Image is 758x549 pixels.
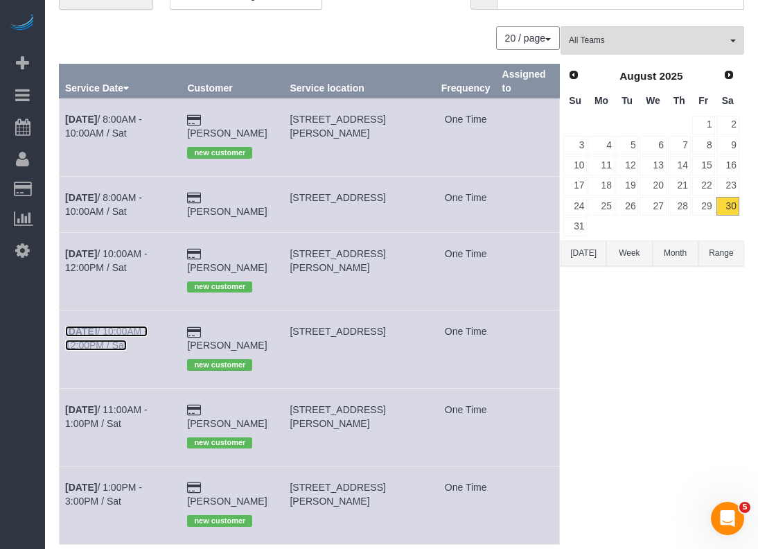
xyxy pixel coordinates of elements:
[60,98,182,176] td: Schedule date
[8,14,36,33] a: Automaid Logo
[692,136,715,155] a: 8
[723,69,734,80] span: Next
[182,388,284,466] td: Customer
[187,262,267,273] a: [PERSON_NAME]
[711,502,744,535] iframe: Intercom live chat
[716,197,739,216] a: 30
[435,176,496,232] td: Frequency
[60,176,182,232] td: Schedule date
[187,281,252,293] span: new customer
[435,311,496,388] td: Frequency
[698,241,744,266] button: Range
[646,95,660,106] span: Wednesday
[65,192,142,217] a: [DATE]/ 8:00AM - 10:00AM / Sat
[284,64,435,98] th: Service location
[182,232,284,310] td: Customer
[496,64,559,98] th: Assigned to
[497,26,560,50] nav: Pagination navigation
[716,156,739,175] a: 16
[65,326,97,337] b: [DATE]
[496,26,560,50] button: 20 / page
[668,156,691,175] a: 14
[616,156,639,175] a: 12
[496,232,559,310] td: Assigned to
[187,128,267,139] a: [PERSON_NAME]
[290,192,385,203] span: [STREET_ADDRESS]
[668,136,691,155] a: 7
[290,482,385,507] span: [STREET_ADDRESS][PERSON_NAME]
[622,95,633,106] span: Tuesday
[716,116,739,134] a: 2
[563,217,587,236] a: 31
[692,156,715,175] a: 15
[668,197,691,216] a: 28
[640,197,666,216] a: 27
[435,467,496,544] td: Frequency
[640,177,666,195] a: 20
[290,248,385,273] span: [STREET_ADDRESS][PERSON_NAME]
[65,114,97,125] b: [DATE]
[561,241,606,266] button: [DATE]
[692,177,715,195] a: 22
[588,136,614,155] a: 4
[284,467,435,544] td: Service location
[564,66,583,85] a: Prev
[668,177,691,195] a: 21
[290,326,385,337] span: [STREET_ADDRESS]
[187,193,201,203] i: Credit Card Payment
[290,404,385,429] span: [STREET_ADDRESS][PERSON_NAME]
[496,388,559,466] td: Assigned to
[435,232,496,310] td: Frequency
[60,388,182,466] td: Schedule date
[739,502,750,513] span: 5
[659,70,682,82] span: 2025
[496,98,559,176] td: Assigned to
[60,311,182,388] td: Schedule date
[716,177,739,195] a: 23
[187,340,267,351] a: [PERSON_NAME]
[435,98,496,176] td: Frequency
[187,206,267,217] a: [PERSON_NAME]
[719,66,739,85] a: Next
[187,418,267,429] a: [PERSON_NAME]
[182,176,284,232] td: Customer
[65,192,97,203] b: [DATE]
[284,311,435,388] td: Service location
[187,515,252,526] span: new customer
[496,467,559,544] td: Assigned to
[569,35,727,46] span: All Teams
[435,388,496,466] td: Frequency
[187,328,201,338] i: Credit Card Payment
[716,136,739,155] a: 9
[284,232,435,310] td: Service location
[187,496,267,507] a: [PERSON_NAME]
[187,250,201,259] i: Credit Card Payment
[65,404,148,429] a: [DATE]/ 11:00AM - 1:00PM / Sat
[673,95,685,106] span: Thursday
[640,156,666,175] a: 13
[65,248,97,259] b: [DATE]
[561,26,744,48] ol: All Teams
[187,437,252,448] span: new customer
[187,147,252,158] span: new customer
[65,482,142,507] a: [DATE]/ 1:00PM - 3:00PM / Sat
[563,177,587,195] a: 17
[561,26,744,55] button: All Teams
[187,359,252,370] span: new customer
[653,241,698,266] button: Month
[435,64,496,98] th: Frequency
[569,95,581,106] span: Sunday
[182,467,284,544] td: Customer
[616,177,639,195] a: 19
[60,232,182,310] td: Schedule date
[722,95,734,106] span: Saturday
[568,69,579,80] span: Prev
[182,98,284,176] td: Customer
[616,197,639,216] a: 26
[588,156,614,175] a: 11
[563,197,587,216] a: 24
[606,241,652,266] button: Week
[284,98,435,176] td: Service location
[65,404,97,415] b: [DATE]
[187,406,201,415] i: Credit Card Payment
